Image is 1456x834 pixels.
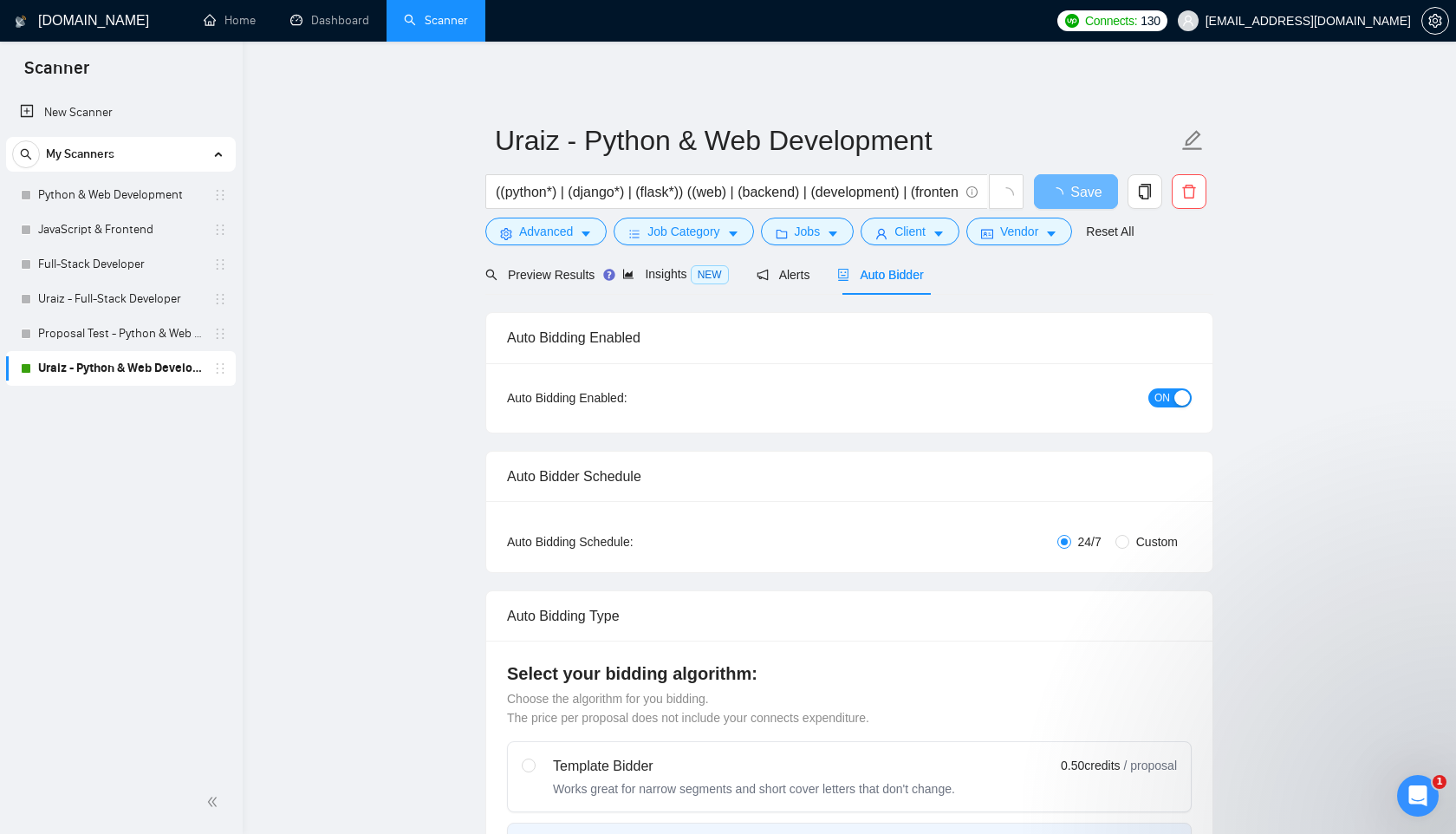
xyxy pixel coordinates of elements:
[1181,129,1204,152] span: edit
[981,227,993,240] span: idcard
[507,591,1192,641] div: Auto Bidding Type
[38,178,203,212] a: Python & Web Development
[966,218,1072,245] button: idcardVendorcaret-down
[507,661,1192,686] h4: Select your bidding algorithm:
[485,269,497,281] span: search
[213,223,227,237] span: holder
[496,181,959,203] input: Search Freelance Jobs...
[213,327,227,341] span: holder
[580,227,592,240] span: caret-down
[6,137,236,386] li: My Scanners
[206,793,224,811] span: double-left
[622,268,634,280] span: area-chart
[837,268,923,282] span: Auto Bidder
[1128,184,1161,199] span: copy
[46,137,114,172] span: My Scanners
[1129,532,1185,551] span: Custom
[795,222,821,241] span: Jobs
[998,187,1014,203] span: loading
[966,186,978,198] span: info-circle
[1421,7,1449,35] button: setting
[1421,14,1449,28] a: setting
[10,55,103,92] span: Scanner
[1173,184,1206,199] span: delete
[727,227,739,240] span: caret-down
[495,119,1178,162] input: Scanner name...
[507,388,735,407] div: Auto Bidding Enabled:
[507,452,1192,501] div: Auto Bidder Schedule
[761,218,855,245] button: folderJobscaret-down
[1086,222,1134,241] a: Reset All
[507,692,869,725] span: Choose the algorithm for you bidding. The price per proposal does not include your connects expen...
[628,227,640,240] span: bars
[757,268,810,282] span: Alerts
[614,218,753,245] button: barsJob Categorycaret-down
[691,265,729,284] span: NEW
[15,8,27,36] img: logo
[38,212,203,247] a: JavaScript & Frontend
[12,140,40,168] button: search
[1397,775,1439,817] iframe: Intercom live chat
[507,313,1192,362] div: Auto Bidding Enabled
[933,227,945,240] span: caret-down
[519,222,573,241] span: Advanced
[6,95,236,130] li: New Scanner
[1070,181,1102,203] span: Save
[827,227,839,240] span: caret-down
[875,227,887,240] span: user
[1182,15,1194,27] span: user
[894,222,926,241] span: Client
[837,269,849,281] span: robot
[622,267,728,281] span: Insights
[1128,174,1162,209] button: copy
[213,362,227,375] span: holder
[213,188,227,202] span: holder
[38,316,203,351] a: Proposal Test - Python & Web Development
[1433,775,1446,789] span: 1
[213,292,227,306] span: holder
[290,13,369,28] a: dashboardDashboard
[507,532,735,551] div: Auto Bidding Schedule:
[485,268,595,282] span: Preview Results
[1422,14,1448,28] span: setting
[38,282,203,316] a: Uraiz - Full-Stack Developer
[1061,756,1120,775] span: 0.50 credits
[20,95,222,130] a: New Scanner
[1141,11,1160,30] span: 130
[485,218,607,245] button: settingAdvancedcaret-down
[1172,174,1206,209] button: delete
[1045,227,1057,240] span: caret-down
[38,247,203,282] a: Full-Stack Developer
[1000,222,1038,241] span: Vendor
[1065,14,1079,28] img: upwork-logo.png
[1085,11,1137,30] span: Connects:
[1034,174,1118,209] button: Save
[204,13,256,28] a: homeHome
[404,13,468,28] a: searchScanner
[861,218,959,245] button: userClientcaret-down
[1154,388,1170,407] span: ON
[38,351,203,386] a: Uraiz - Python & Web Development
[553,756,955,777] div: Template Bidder
[500,227,512,240] span: setting
[601,267,617,283] div: Tooltip anchor
[1109,666,1456,787] iframe: Intercom notifications message
[553,780,955,798] div: Works great for narrow segments and short cover letters that don't change.
[213,257,227,271] span: holder
[757,269,769,281] span: notification
[1050,187,1070,201] span: loading
[647,222,719,241] span: Job Category
[1071,532,1108,551] span: 24/7
[13,148,39,160] span: search
[776,227,788,240] span: folder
